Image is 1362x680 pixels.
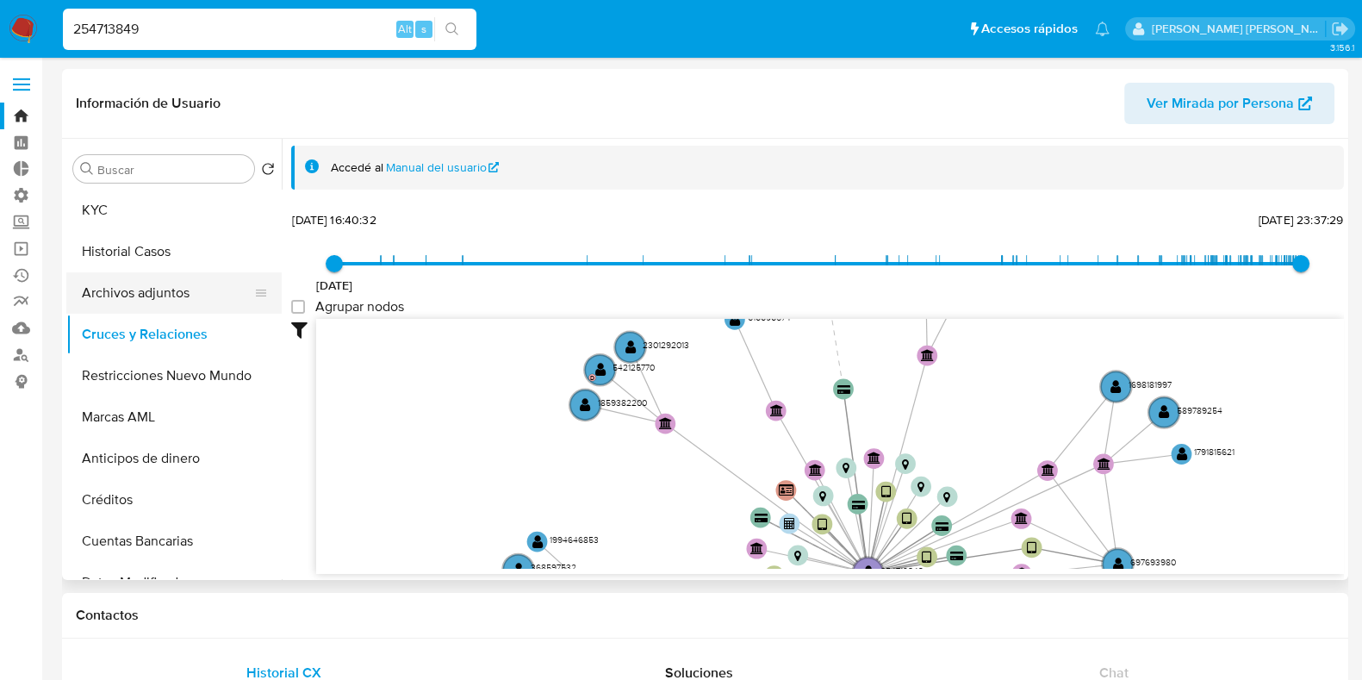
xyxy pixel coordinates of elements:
text: 589789254 [1177,404,1222,417]
text:  [659,417,672,429]
text:  [819,491,826,502]
text:  [1098,458,1110,470]
button: Restricciones Nuevo Mundo [66,355,282,396]
button: Archivos adjuntos [66,272,268,314]
text:  [580,397,591,412]
text: D [590,373,594,383]
span: [DATE] 16:40:32 [292,211,376,228]
text:  [769,569,779,583]
text:  [868,452,880,464]
text: 542125770 [613,361,655,374]
a: Notificaciones [1095,22,1110,36]
text:  [902,511,911,526]
span: s [421,21,426,37]
button: Buscar [80,162,94,176]
text:  [863,565,874,579]
text: 2301292013 [643,339,689,352]
button: Volver al orden por defecto [261,162,275,181]
text:  [1015,512,1028,524]
span: [DATE] 23:37:29 [1259,211,1343,228]
button: Datos Modificados [66,562,282,603]
text:  [950,551,963,561]
text:  [1176,446,1187,461]
p: daniela.lagunesrodriguez@mercadolibre.com.mx [1152,21,1326,37]
text:  [921,349,934,361]
text: 1859382200 [598,396,647,409]
input: Buscar [97,162,247,178]
input: Buscar usuario o caso... [63,18,476,41]
button: search-icon [434,17,470,41]
span: Accedé al [331,159,383,176]
text:  [1027,540,1036,555]
text:  [917,482,924,493]
text:  [779,483,794,496]
text:  [809,464,822,476]
text:  [843,463,849,474]
text:  [1042,464,1054,476]
text:  [594,362,606,377]
text:  [784,518,795,529]
text:  [818,517,827,532]
text:  [852,500,865,510]
text: 254713849 [880,565,924,577]
button: KYC [66,190,282,231]
text:  [755,513,768,523]
text: 1698181997 [1129,378,1172,391]
a: Manual del usuario [386,159,500,176]
button: Ver Mirada por Persona [1124,83,1334,124]
h1: Contactos [76,607,1334,624]
text:  [922,550,931,565]
text:  [730,312,741,327]
a: Salir [1331,20,1349,38]
text:  [770,404,783,416]
text:  [625,340,636,354]
text:  [750,542,763,554]
text: 697693980 [1130,556,1176,569]
text: 1791815621 [1194,446,1235,459]
button: Anticipos de dinero [66,438,282,479]
text:  [1110,379,1122,394]
button: Marcas AML [66,396,282,438]
span: Accesos rápidos [981,20,1078,38]
h1: Información de Usuario [76,95,221,112]
button: Cuentas Bancarias [66,521,282,562]
text:  [513,562,525,577]
text: 368597532 [531,561,576,574]
text:  [1159,404,1170,419]
text:  [532,534,544,549]
button: Cruces y Relaciones [66,314,282,355]
text:  [1112,557,1123,571]
text: 1994646853 [550,533,599,546]
text:  [881,484,891,499]
span: [DATE] [316,277,353,294]
span: Ver Mirada por Persona [1147,83,1294,124]
text: 610090574 [748,311,791,324]
text:  [837,384,850,395]
input: Agrupar nodos [291,300,305,314]
span: Agrupar nodos [315,298,404,315]
button: Historial Casos [66,231,282,272]
button: Créditos [66,479,282,521]
span: Alt [398,21,412,37]
text:  [794,551,801,562]
text:  [943,492,950,503]
text:  [936,521,948,532]
text:  [902,459,909,471]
